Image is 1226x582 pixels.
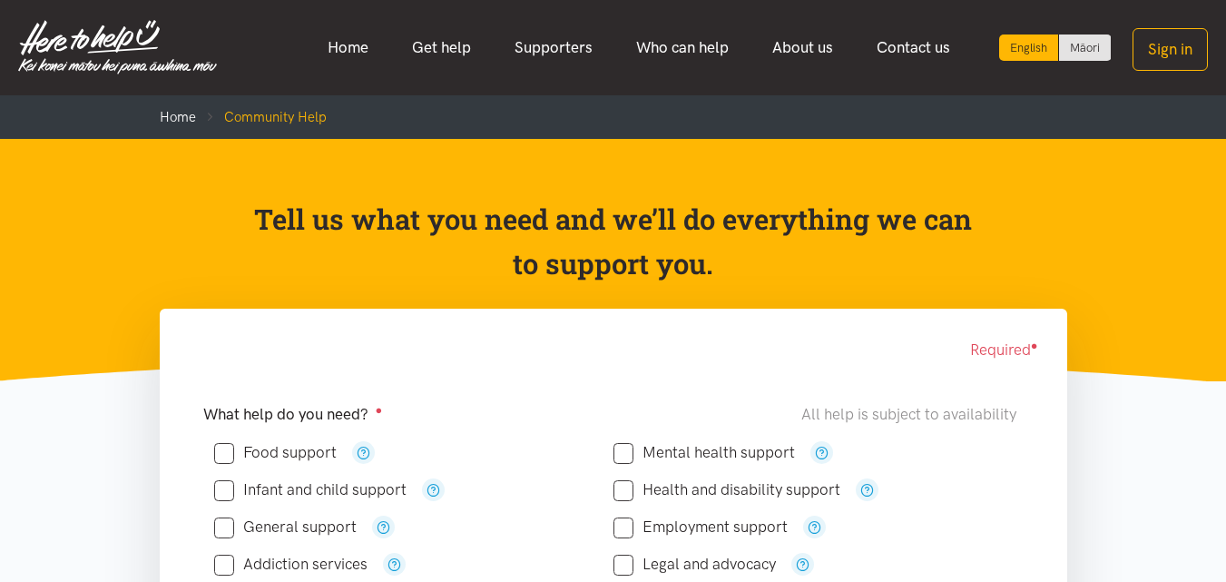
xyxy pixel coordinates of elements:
[613,445,795,460] label: Mental health support
[214,445,337,460] label: Food support
[999,35,1112,61] div: Language toggle
[196,106,327,128] li: Community Help
[203,402,383,427] label: What help do you need?
[390,28,493,67] a: Get help
[18,20,217,74] img: Home
[252,197,974,287] p: Tell us what you need and we’ll do everything we can to support you.
[613,557,776,572] label: Legal and advocacy
[801,402,1024,427] div: All help is subject to availability
[306,28,390,67] a: Home
[214,557,368,572] label: Addiction services
[855,28,972,67] a: Contact us
[999,35,1059,61] div: Current language
[1133,28,1208,71] button: Sign in
[750,28,855,67] a: About us
[189,338,1038,362] div: Required
[1059,35,1111,61] a: Switch to Te Reo Māori
[376,403,383,417] sup: ●
[160,109,196,125] a: Home
[613,482,840,498] label: Health and disability support
[1031,339,1038,352] sup: ●
[214,482,407,498] label: Infant and child support
[614,28,750,67] a: Who can help
[613,519,788,535] label: Employment support
[214,519,357,535] label: General support
[493,28,614,67] a: Supporters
